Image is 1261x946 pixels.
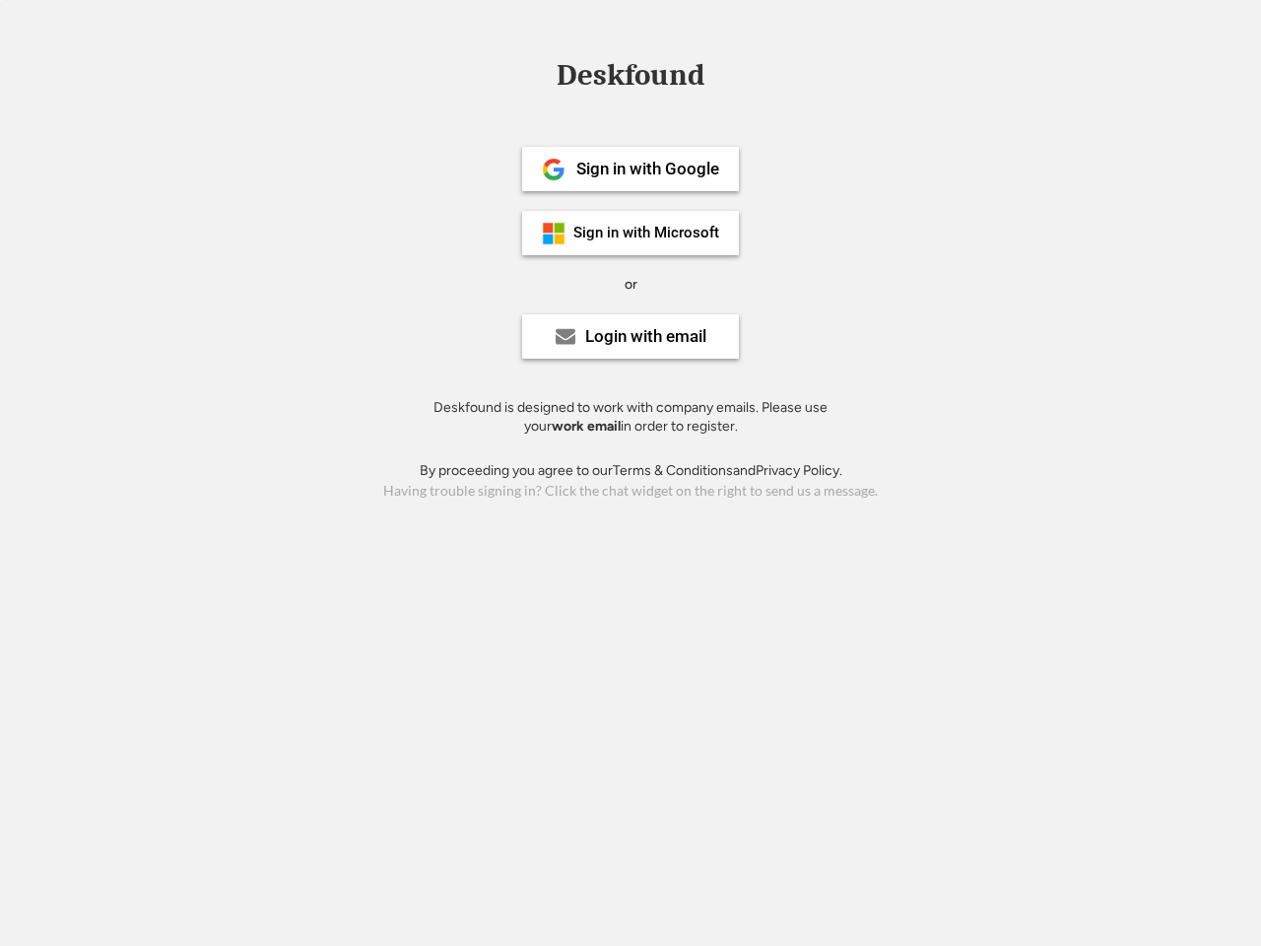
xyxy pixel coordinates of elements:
a: Privacy Policy. [756,462,842,479]
div: Sign in with Google [576,161,719,177]
img: 1024px-Google__G__Logo.svg.png [542,158,565,181]
div: or [625,275,637,295]
strong: work email [552,418,621,435]
div: Login with email [585,328,706,345]
img: ms-symbollockup_mssymbol_19.png [542,222,565,245]
div: Sign in with Microsoft [573,226,719,240]
a: Terms & Conditions [613,462,733,479]
div: Deskfound [547,60,714,91]
div: By proceeding you agree to our and [420,461,842,481]
div: Deskfound is designed to work with company emails. Please use your in order to register. [409,398,852,437]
